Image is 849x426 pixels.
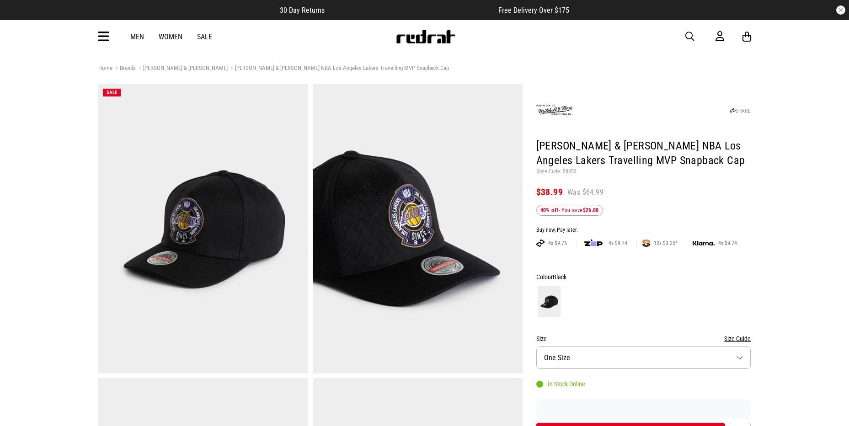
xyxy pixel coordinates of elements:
img: Mitchell & Ness Nba Los Angeles Lakers Travelling Mvp Snapback Cap in Black [98,84,308,373]
button: Size Guide [724,333,751,344]
img: Redrat logo [395,30,456,43]
img: SPLITPAY [642,240,650,247]
div: In Stock Online [536,380,585,388]
b: $26.00 [583,207,599,213]
a: [PERSON_NAME] & [PERSON_NAME] [136,64,228,73]
span: One Size [544,353,570,362]
div: Buy now, Pay later. [536,227,751,234]
iframe: Customer reviews powered by Trustpilot [343,5,480,15]
a: Women [159,32,182,41]
span: 4x $9.74 [715,240,741,247]
span: Black [553,273,566,281]
div: Colour [536,272,751,282]
a: Home [98,64,112,71]
div: Size [536,333,751,344]
img: KLARNA [693,241,715,246]
span: 12x $3.25* [650,240,681,247]
img: Black [538,286,561,317]
span: Was $64.99 [567,187,603,197]
img: Mitchell & Ness [536,92,573,128]
img: zip [584,239,603,248]
h1: [PERSON_NAME] & [PERSON_NAME] NBA Los Angeles Lakers Travelling MVP Snapback Cap [536,139,751,168]
a: Men [130,32,144,41]
span: SALE [107,90,117,96]
button: One Size [536,346,751,369]
div: - You save [536,205,603,216]
b: 40% off [540,207,559,213]
iframe: Customer reviews powered by Trustpilot [536,405,751,414]
p: Style Code: 58452 [536,168,751,176]
span: 30 Day Returns [280,6,325,15]
a: [PERSON_NAME] & [PERSON_NAME] NBA Los Angeles Lakers Travelling MVP Snapback Cap [228,64,449,73]
span: 4x $9.74 [605,240,631,247]
span: Free Delivery Over $175 [498,6,569,15]
img: Mitchell & Ness Nba Los Angeles Lakers Travelling Mvp Snapback Cap in Black [313,84,523,373]
a: Sale [197,32,212,41]
span: 4x $9.75 [545,240,571,247]
img: AFTERPAY [536,240,545,247]
a: SHARE [730,108,751,114]
a: Brands [112,64,136,73]
span: $38.99 [536,186,563,197]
